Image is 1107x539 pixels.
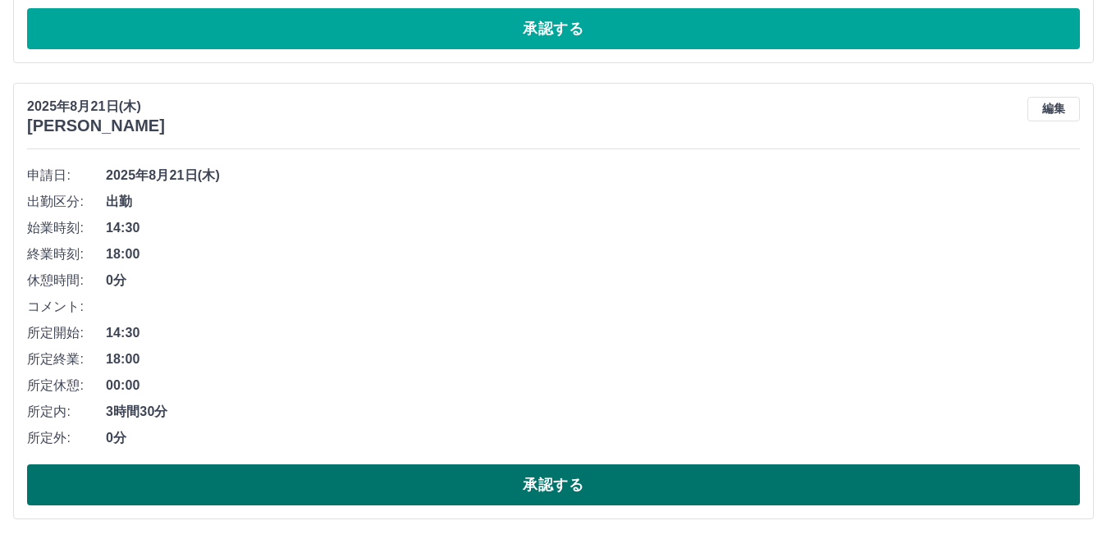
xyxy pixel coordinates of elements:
[106,402,1080,422] span: 3時間30分
[106,428,1080,448] span: 0分
[27,166,106,185] span: 申請日:
[27,402,106,422] span: 所定内:
[27,464,1080,505] button: 承認する
[106,244,1080,264] span: 18:00
[106,349,1080,369] span: 18:00
[27,192,106,212] span: 出勤区分:
[27,8,1080,49] button: 承認する
[106,166,1080,185] span: 2025年8月21日(木)
[27,323,106,343] span: 所定開始:
[106,376,1080,395] span: 00:00
[106,271,1080,290] span: 0分
[106,323,1080,343] span: 14:30
[27,376,106,395] span: 所定休憩:
[27,271,106,290] span: 休憩時間:
[27,428,106,448] span: 所定外:
[27,97,165,116] p: 2025年8月21日(木)
[27,244,106,264] span: 終業時刻:
[106,218,1080,238] span: 14:30
[27,218,106,238] span: 始業時刻:
[106,192,1080,212] span: 出勤
[27,297,106,317] span: コメント:
[27,349,106,369] span: 所定終業:
[1027,97,1080,121] button: 編集
[27,116,165,135] h3: [PERSON_NAME]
